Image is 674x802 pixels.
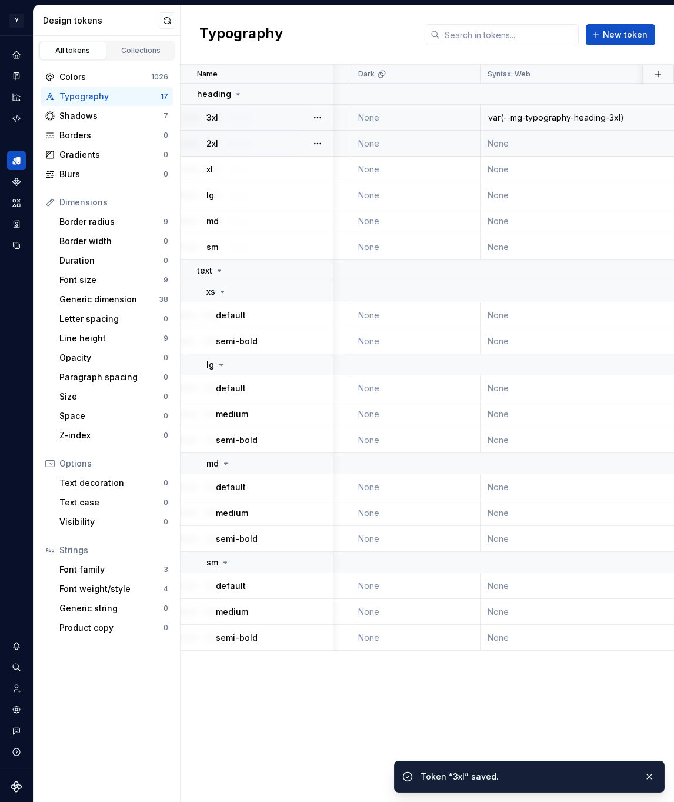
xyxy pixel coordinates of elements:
[351,526,481,552] td: None
[55,618,173,637] a: Product copy0
[41,87,173,106] a: Typography17
[59,274,164,286] div: Font size
[206,557,218,568] p: sm
[7,658,26,677] button: Search ⌘K
[59,371,164,383] div: Paragraph spacing
[216,606,248,618] p: medium
[164,498,168,507] div: 0
[7,66,26,85] div: Documentation
[7,679,26,698] a: Invite team
[206,215,219,227] p: md
[358,69,375,79] p: Dark
[41,107,173,125] a: Shadows7
[351,234,481,260] td: None
[7,45,26,64] a: Home
[41,165,173,184] a: Blurs0
[164,237,168,246] div: 0
[206,164,213,175] p: xl
[7,721,26,740] div: Contact support
[351,302,481,328] td: None
[55,212,173,231] a: Border radius9
[164,217,168,227] div: 9
[59,216,164,228] div: Border radius
[351,208,481,234] td: None
[206,241,218,253] p: sm
[59,391,164,402] div: Size
[351,474,481,500] td: None
[216,580,246,592] p: default
[216,382,246,394] p: default
[351,599,481,625] td: None
[55,426,173,445] a: Z-index0
[59,197,168,208] div: Dimensions
[197,265,212,277] p: text
[7,172,26,191] a: Components
[7,236,26,255] div: Data sources
[59,91,161,102] div: Typography
[59,516,164,528] div: Visibility
[603,29,648,41] span: New token
[351,157,481,182] td: None
[59,71,151,83] div: Colors
[164,131,168,140] div: 0
[586,24,655,45] button: New token
[351,625,481,651] td: None
[2,8,31,33] button: Y
[55,599,173,618] a: Generic string0
[44,46,102,55] div: All tokens
[59,129,164,141] div: Borders
[351,182,481,208] td: None
[164,169,168,179] div: 0
[59,458,168,470] div: Options
[164,584,168,594] div: 4
[421,771,635,783] div: Token “3xl” saved.
[216,408,248,420] p: medium
[7,637,26,655] button: Notifications
[164,111,168,121] div: 7
[440,24,579,45] input: Search in tokens...
[41,68,173,86] a: Colors1026
[55,290,173,309] a: Generic dimension38
[55,329,173,348] a: Line height9
[55,407,173,425] a: Space0
[59,410,164,422] div: Space
[59,497,164,508] div: Text case
[164,604,168,613] div: 0
[216,434,258,446] p: semi-bold
[161,92,168,101] div: 17
[7,194,26,212] a: Assets
[11,781,22,793] a: Supernova Logo
[351,131,481,157] td: None
[59,544,168,556] div: Strings
[206,359,214,371] p: lg
[164,411,168,421] div: 0
[59,235,164,247] div: Border width
[59,168,164,180] div: Blurs
[206,138,218,149] p: 2xl
[55,368,173,387] a: Paragraph spacing0
[55,251,173,270] a: Duration0
[206,189,214,201] p: lg
[59,352,164,364] div: Opacity
[55,348,173,367] a: Opacity0
[59,430,164,441] div: Z-index
[59,110,164,122] div: Shadows
[55,387,173,406] a: Size0
[216,533,258,545] p: semi-bold
[59,583,164,595] div: Font weight/style
[159,295,168,304] div: 38
[55,232,173,251] a: Border width0
[7,151,26,170] a: Design tokens
[206,458,219,470] p: md
[216,507,248,519] p: medium
[164,565,168,574] div: 3
[43,15,159,26] div: Design tokens
[7,109,26,128] a: Code automation
[7,88,26,107] div: Analytics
